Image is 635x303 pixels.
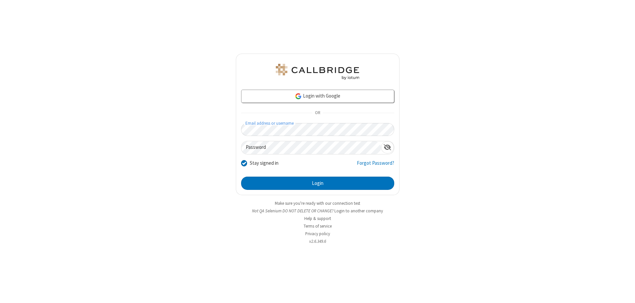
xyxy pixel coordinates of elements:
a: Privacy policy [305,231,330,237]
label: Stay signed in [250,159,278,167]
a: Login with Google [241,90,394,103]
span: OR [312,108,323,118]
a: Forgot Password? [357,159,394,172]
a: Terms of service [304,223,332,229]
img: google-icon.png [295,93,302,100]
button: Login [241,177,394,190]
button: Login to another company [334,208,383,214]
li: v2.6.349.6 [236,238,400,244]
a: Help & support [304,216,331,221]
a: Make sure you're ready with our connection test [275,200,360,206]
img: QA Selenium DO NOT DELETE OR CHANGE [275,64,360,80]
div: Show password [381,141,394,153]
li: Not QA Selenium DO NOT DELETE OR CHANGE? [236,208,400,214]
input: Password [241,141,381,154]
input: Email address or username [241,123,394,136]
